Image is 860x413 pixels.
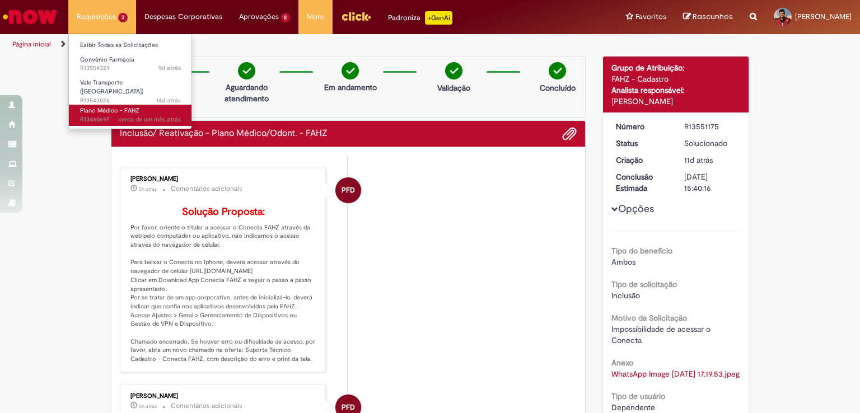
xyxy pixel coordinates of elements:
a: Download de WhatsApp Image 2025-09-15 at 17.19.53.jpeg [611,369,740,379]
img: check-circle-green.png [445,62,462,79]
p: Em andamento [324,82,377,93]
time: 30/09/2025 08:10:03 [139,403,157,410]
span: R13460697 [80,115,181,124]
ul: Trilhas de página [8,34,565,55]
div: [PERSON_NAME] [130,176,317,182]
span: 5h atrás [139,403,157,410]
span: 14d atrás [156,96,181,105]
a: Rascunhos [683,12,733,22]
small: Comentários adicionais [171,184,242,194]
span: Rascunhos [693,11,733,22]
span: cerca de um mês atrás [118,115,181,124]
span: 9d atrás [158,64,181,72]
span: R13554329 [80,64,181,73]
span: [PERSON_NAME] [795,12,852,21]
span: 3 [118,13,128,22]
span: Despesas Corporativas [144,11,222,22]
dt: Status [607,138,676,149]
time: 29/08/2025 08:18:31 [118,115,181,124]
a: Exibir Todas as Solicitações [69,39,192,51]
img: click_logo_yellow_360x200.png [341,8,371,25]
span: Vale Transporte ([GEOGRAPHIC_DATA]) [80,78,143,96]
b: Tipo do benefício [611,246,672,256]
span: Favoritos [635,11,666,22]
div: Grupo de Atribuição: [611,62,741,73]
b: Anexo [611,358,633,368]
a: Aberto R13554329 : Convênio Farmácia [69,54,192,74]
span: Ambos [611,257,635,267]
ul: Requisições [68,34,192,129]
p: +GenAi [425,11,452,25]
div: Padroniza [388,11,452,25]
a: Página inicial [12,40,51,49]
b: Tipo de usuário [611,391,665,401]
time: 22/09/2025 10:46:33 [158,64,181,72]
a: Aberto R13543026 : Vale Transporte (VT) [69,77,192,101]
div: FAHZ - Cadastro [611,73,741,85]
p: Aguardando atendimento [219,82,274,104]
span: Convênio Farmácia [80,55,134,64]
b: Tipo de solicitação [611,279,677,289]
button: Adicionar anexos [562,126,577,141]
span: PFD [342,177,355,204]
p: Por favor, oriente o titular a acessar o Conecta FAHZ através da web pelo computador ou aplicativ... [130,206,317,364]
img: check-circle-green.png [549,62,566,79]
span: Aprovações [239,11,279,22]
img: ServiceNow [1,6,59,28]
div: Analista responsável: [611,85,741,96]
span: Inclusão [611,290,640,301]
p: Concluído [540,82,576,93]
span: Impossibilidade de acessar o Conecta [611,324,713,345]
time: 19/09/2025 15:09:08 [684,155,713,165]
dt: Conclusão Estimada [607,171,676,194]
span: 5h atrás [139,186,157,193]
h2: Inclusão/ Reativação - Plano Médico/Odont. - FAHZ Histórico de tíquete [120,129,328,139]
p: Validação [437,82,470,93]
b: Solução Proposta: [182,205,265,218]
div: Solucionado [684,138,736,149]
a: Aberto R13460697 : Plano Médico - FAHZ [69,105,192,125]
b: Motivo da Solicitação [611,313,687,323]
time: 17/09/2025 11:12:17 [156,96,181,105]
time: 30/09/2025 08:10:37 [139,186,157,193]
span: Plano Médico - FAHZ [80,106,139,115]
small: Comentários adicionais [171,401,242,411]
span: 11d atrás [684,155,713,165]
dt: Número [607,121,676,132]
span: R13543026 [80,96,181,105]
span: Requisições [77,11,116,22]
dt: Criação [607,154,676,166]
img: check-circle-green.png [342,62,359,79]
div: [DATE] 15:40:16 [684,171,736,194]
div: 19/09/2025 15:09:08 [684,154,736,166]
img: check-circle-green.png [238,62,255,79]
div: R13551175 [684,121,736,132]
div: [PERSON_NAME] [611,96,741,107]
span: More [307,11,324,22]
div: Paloma Freire De Castro Oliveira [335,177,361,203]
span: 2 [281,13,291,22]
span: Dependente [611,402,655,412]
div: [PERSON_NAME] [130,393,317,400]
